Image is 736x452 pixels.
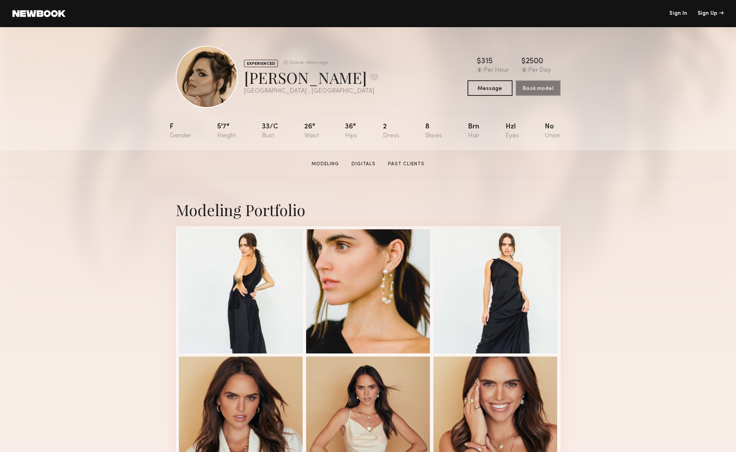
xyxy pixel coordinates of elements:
div: 315 [481,58,493,66]
div: Per Day [528,67,551,74]
a: Modeling [308,161,342,168]
div: Hzl [506,123,519,139]
div: EXPERIENCED [244,60,278,67]
div: Brn [468,123,480,139]
div: $ [477,58,481,66]
div: Modeling Portfolio [176,199,561,220]
div: 36" [345,123,357,139]
div: $ [521,58,526,66]
div: 26" [304,123,319,139]
div: Online +6mo ago [289,61,328,66]
div: [GEOGRAPHIC_DATA] , [GEOGRAPHIC_DATA] [244,88,378,95]
div: Sign Up [698,11,724,16]
a: Digitals [348,161,379,168]
a: Sign In [669,11,687,16]
div: 8 [425,123,442,139]
div: No [545,123,560,139]
div: F [170,123,191,139]
a: Past Clients [385,161,428,168]
div: [PERSON_NAME] [244,67,378,88]
div: 2500 [526,58,543,66]
div: Per Hour [484,67,509,74]
button: Message [468,80,513,96]
div: 33/c [262,123,278,139]
div: 2 [383,123,399,139]
div: 5'7" [217,123,236,139]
